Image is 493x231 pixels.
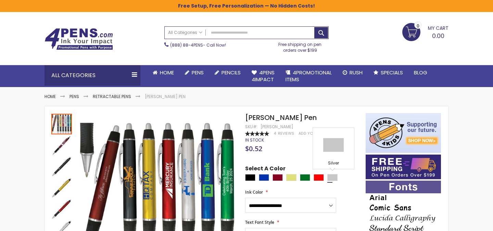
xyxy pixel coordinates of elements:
[245,113,317,122] span: [PERSON_NAME] Pen
[51,134,73,156] div: Barton Pen
[252,69,275,83] span: 4Pens 4impact
[432,32,444,40] span: 0.00
[51,198,73,219] div: Barton Pen
[245,131,269,136] div: 100%
[245,189,263,195] span: Ink Color
[245,144,262,153] span: $0.52
[45,94,56,99] a: Home
[170,42,203,48] a: (888) 88-4PENS
[337,65,368,80] a: Rush
[245,124,258,130] strong: SKU
[414,69,427,76] span: Blog
[286,174,296,181] div: Gold
[179,65,209,80] a: Pens
[209,65,246,80] a: Pencils
[417,23,419,29] span: 0
[299,131,333,136] a: Add Your Review
[366,113,441,153] img: 4pens 4 kids
[366,155,441,179] img: Free shipping on orders over $199
[280,65,337,87] a: 4PROMOTIONALITEMS
[300,174,310,181] div: Green
[165,27,206,38] a: All Categories
[327,174,338,181] div: Silver
[51,156,73,177] div: Barton Pen
[51,199,72,219] img: Barton Pen
[245,165,286,174] span: Select A Color
[261,124,293,130] div: [PERSON_NAME]
[273,174,283,181] div: Burgundy
[286,69,332,83] span: 4PROMOTIONAL ITEMS
[51,113,73,134] div: Barton Pen
[402,23,448,40] a: 0.00 0
[274,131,295,136] a: 4 Reviews
[168,30,202,35] span: All Categories
[278,131,294,136] span: Reviews
[314,174,324,181] div: Red
[271,39,329,53] div: Free shipping on pen orders over $199
[192,69,204,76] span: Pens
[222,69,241,76] span: Pencils
[315,160,352,167] div: Silver
[350,69,363,76] span: Rush
[274,131,276,136] span: 4
[245,137,264,143] div: Availability
[245,174,255,181] div: Black
[93,94,131,99] a: Retractable Pens
[45,65,140,86] div: All Categories
[160,69,174,76] span: Home
[368,65,408,80] a: Specials
[408,65,433,80] a: Blog
[51,135,72,156] img: Barton Pen
[170,42,226,48] span: - Call Now!
[246,65,280,87] a: 4Pens4impact
[147,65,179,80] a: Home
[245,137,264,143] span: In stock
[437,212,493,231] iframe: Google Customer Reviews
[245,219,274,225] span: Text Font Style
[51,178,72,198] img: Barton Pen
[51,177,73,198] div: Barton Pen
[69,94,79,99] a: Pens
[51,156,72,177] img: Barton Pen
[259,174,269,181] div: Blue
[145,94,186,99] li: [PERSON_NAME] Pen
[381,69,403,76] span: Specials
[45,28,113,50] img: 4Pens Custom Pens and Promotional Products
